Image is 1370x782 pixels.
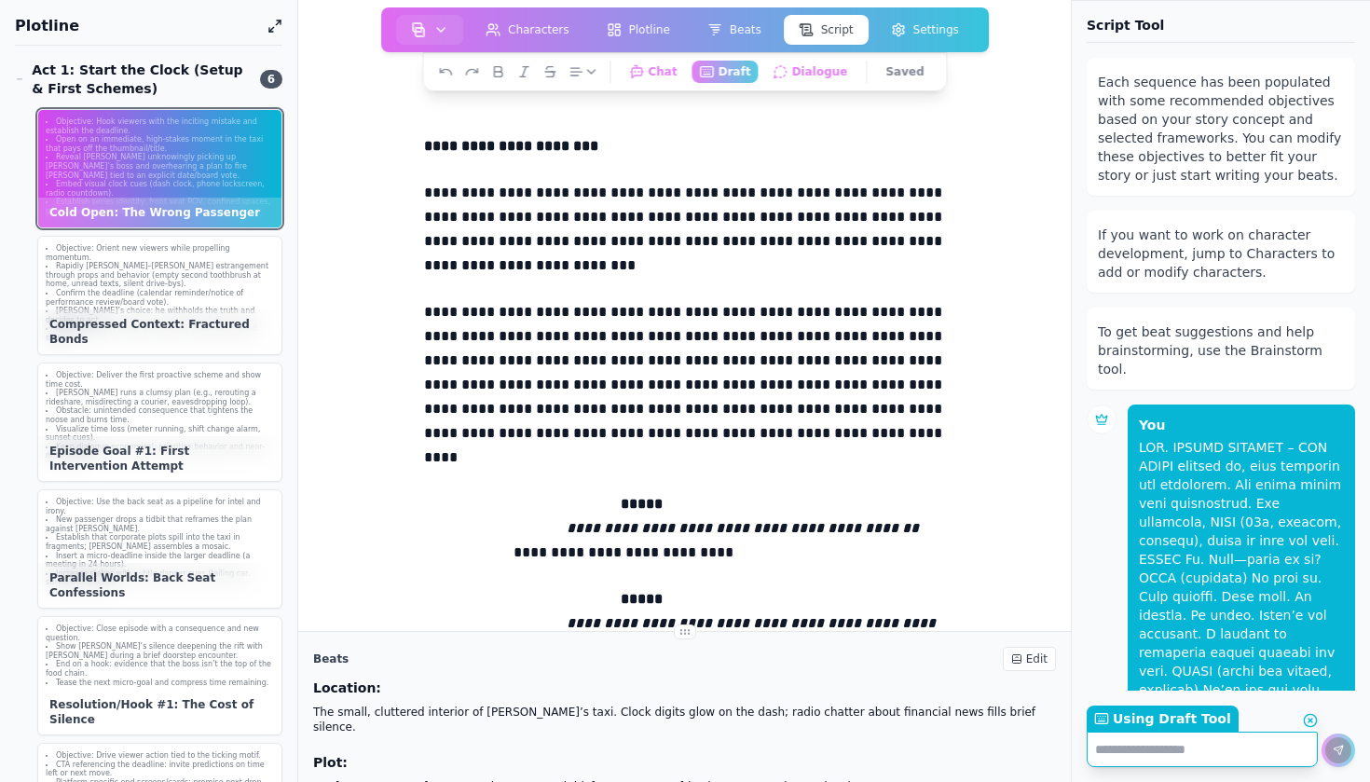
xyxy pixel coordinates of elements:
[1087,16,1355,34] p: Script Tool
[46,406,274,424] li: Obstacle: unintended consequence that tightens the noose and burns time.
[15,15,260,37] h1: Plotline
[46,660,274,678] li: End on a hook: evidence that the boss isn’t the top of the food chain.
[1098,73,1344,185] div: Each sequence has been populated with some recommended objectives based on your story concept and...
[38,563,281,608] div: Parallel Worlds: Back Seat Confessions
[46,389,274,406] li: [PERSON_NAME] runs a clumsy plan (e.g., rerouting a rideshare, misdirecting a courier, eavesdropp...
[46,425,274,443] li: Visualize time loss (meter running, shift change alarm, sunset cues).
[1098,226,1344,281] div: If you want to work on character development, jump to Characters to add or modify characters.
[46,371,274,389] li: Objective: Deliver the first proactive scheme and show time cost.
[38,309,281,354] div: Compressed Context: Fractured Bonds
[471,15,584,45] button: Characters
[588,11,689,48] a: Plotline
[1098,322,1344,378] div: To get beat suggestions and help brainstorming, use the Brainstorm tool.
[15,61,249,98] div: Act 1: Start the Clock (Setup & First Schemes)
[46,307,274,324] li: [PERSON_NAME]’s choice: he withholds the truth and decides to act.
[780,11,872,48] a: Script
[260,70,282,89] span: 6
[38,198,281,227] div: Cold Open: The Wrong Passenger
[313,753,1056,772] h3: Plot:
[689,11,780,48] a: Beats
[46,552,274,569] li: Insert a micro-deadline inside the larger deadline (a meeting in 24 hours).
[46,153,274,180] li: Reveal [PERSON_NAME] unknowingly picking up [PERSON_NAME]’s boss and overhearing a plan to fire [...
[692,61,759,83] button: Draft
[467,11,588,48] a: Characters
[592,15,685,45] button: Plotline
[1139,416,1344,434] p: You
[766,61,856,83] button: Dialogue
[46,117,274,135] li: Objective: Hook viewers with the inciting mistake and establish the deadline.
[622,61,684,83] button: Chat
[46,533,274,551] li: Establish that corporate plots spill into the taxi in fragments; [PERSON_NAME] assembles a mosaic.
[876,15,974,45] button: Settings
[313,705,1056,734] p: The small, cluttered interior of [PERSON_NAME]’s taxi. Clock digits glow on the dash; radio chatt...
[46,751,274,761] li: Objective: Drive viewer action tied to the ticking motif.
[872,11,978,48] a: Settings
[38,436,281,481] div: Episode Goal #1: First Intervention Attempt
[46,262,274,289] li: Rapidly [PERSON_NAME]–[PERSON_NAME] estrangement through props and behavior (empty second toothbr...
[46,761,274,778] li: CTA referencing the deadline: invite predictions on time left or next move.
[46,135,274,153] li: Open on an immediate, high-stakes moment in the taxi that pays off the thumbnail/title.
[313,652,349,666] h2: Beats
[46,244,274,262] li: Objective: Orient new viewers while propelling momentum.
[46,180,274,198] li: Embed visual clock cues (dash clock, phone lockscreen, radio countdown).
[784,15,869,45] button: Script
[692,15,776,45] button: Beats
[46,642,274,660] li: Show [PERSON_NAME]’s silence deepening the rift with [PERSON_NAME] during a brief doorstep encoun...
[878,61,931,83] button: Saved
[313,679,1056,697] h3: Location:
[46,515,274,533] li: New passenger drops a tidbit that reframes the plan against [PERSON_NAME].
[411,22,426,37] img: storyboard
[46,289,274,307] li: Confirm the deadline (calendar reminder/notice of performance review/board vote).
[1087,706,1239,732] label: Using Draft Tool
[46,679,274,688] li: Tease the next micro-goal and compress time remaining.
[46,624,274,642] li: Objective: Close episode with a consequence and new question.
[1003,647,1056,671] div: Edit
[46,498,274,515] li: Objective: Use the back seat as a pipeline for intel and irony.
[38,690,281,734] div: Resolution/Hook #1: The Cost of Silence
